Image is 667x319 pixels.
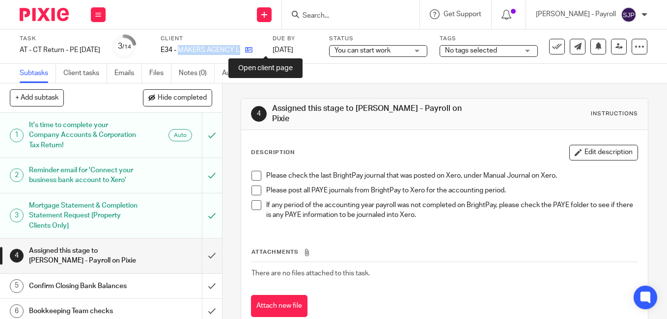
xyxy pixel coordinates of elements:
div: 6 [10,304,24,318]
div: 5 [10,279,24,293]
button: Attach new file [251,295,307,317]
small: /14 [122,44,131,50]
div: AT - CT Return - PE [DATE] [20,45,100,55]
label: Tags [440,35,538,43]
h1: Assigned this stage to [PERSON_NAME] - Payroll on Pixie [29,243,138,268]
a: Emails [114,64,142,83]
p: If any period of the accounting year payroll was not completed on BrightPay, please check the PAY... [266,200,638,220]
h1: Reminder email for 'Connect your business bank account to Xero' [29,163,138,188]
label: Due by [273,35,317,43]
label: Task [20,35,100,43]
span: Hide completed [158,94,207,102]
button: Edit description [569,145,638,160]
button: + Add subtask [10,89,64,106]
h1: Assigned this stage to [PERSON_NAME] - Payroll on Pixie [272,104,466,125]
div: 3 [10,209,24,222]
input: Search [302,12,390,21]
span: Attachments [251,249,299,255]
div: 4 [251,106,267,122]
span: No tags selected [445,47,497,54]
label: Client [161,35,260,43]
img: Pixie [20,8,69,21]
h1: Confirm Closing Bank Balances [29,279,138,293]
a: Audit logs [222,64,260,83]
p: Please post all PAYE journals from BrightPay to Xero for the accounting period. [266,186,638,195]
div: 4 [10,249,24,263]
div: 3 [118,41,131,52]
span: Get Support [444,11,481,18]
label: Status [329,35,427,43]
a: Client tasks [63,64,107,83]
p: E34 - MAKERS AGENCY LTD [161,45,240,55]
a: Notes (0) [179,64,215,83]
img: svg%3E [621,7,637,23]
p: Description [251,149,295,157]
a: Files [149,64,171,83]
div: 1 [10,129,24,142]
span: [DATE] [273,47,293,53]
div: Instructions [591,110,638,118]
div: 2 [10,168,24,182]
p: Please check the last BrightPay journal that was posted on Xero, under Manual Journal on Xero. [266,171,638,181]
h1: Mortgage Statement & Completion Statement Request [Property Clients Only] [29,198,138,233]
span: You can start work [334,47,390,54]
button: Hide completed [143,89,212,106]
h1: Bookkeeping Team checks [29,304,138,319]
div: Auto [168,129,192,141]
p: [PERSON_NAME] - Payroll [536,9,616,19]
span: There are no files attached to this task. [251,270,370,277]
div: AT - CT Return - PE 31-07-2025 [20,45,100,55]
a: Subtasks [20,64,56,83]
h1: It's time to complete your Company Accounts & Corporation Tax Return! [29,118,138,153]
